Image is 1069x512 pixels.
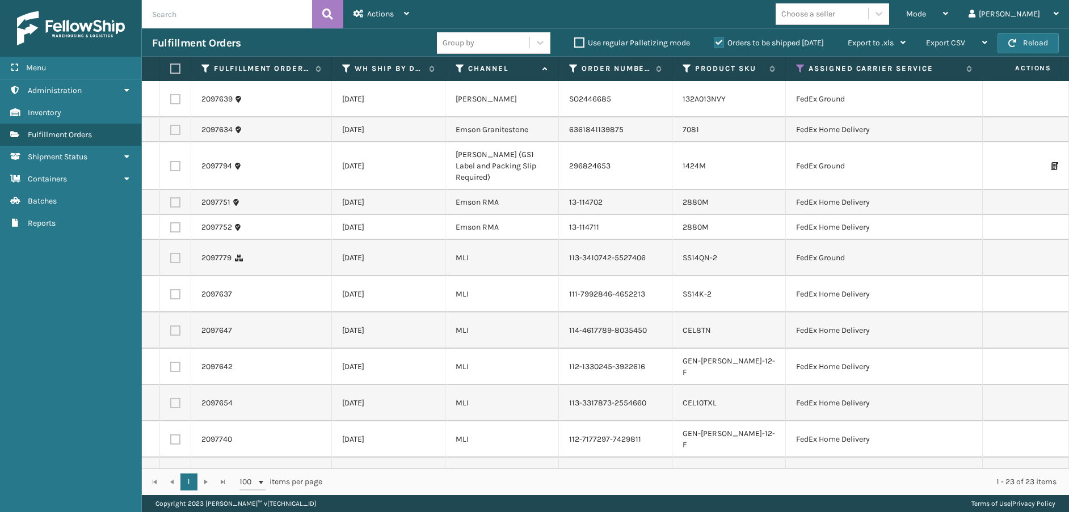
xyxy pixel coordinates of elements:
span: Mode [906,9,926,19]
span: Menu [26,63,46,73]
td: 112-1330245-3922616 [559,349,672,385]
td: [PERSON_NAME] [445,81,559,117]
td: 114-4617789-8035450 [559,312,672,349]
td: [DATE] [332,142,445,190]
span: Batches [28,196,57,206]
td: MLI [445,421,559,458]
a: 2097794 [201,160,232,172]
td: [DATE] [332,276,445,312]
a: 2097642 [201,361,233,373]
a: SS14K-2 [683,289,712,299]
td: MLI [445,458,559,494]
td: Emson RMA [445,215,559,240]
td: [DATE] [332,240,445,276]
span: items per page [239,473,322,490]
a: 2097654 [201,397,233,409]
div: Choose a seller [781,8,835,20]
td: [DATE] [332,81,445,117]
td: MLI [445,385,559,421]
td: 112-7177297-7429811 [559,421,672,458]
a: Terms of Use [971,500,1011,507]
img: logo [17,11,125,45]
span: Export CSV [926,38,965,48]
a: 2097752 [201,222,232,233]
td: [DATE] [332,117,445,142]
a: 2097751 [201,197,230,208]
td: FedEx Home Delivery [786,117,983,142]
td: [DATE] [332,385,445,421]
span: Actions [367,9,394,19]
td: MLI [445,240,559,276]
a: SS14QN-2 [683,253,717,263]
td: FedEx Ground [786,142,983,190]
a: GEN-[PERSON_NAME]-12-F [683,356,775,377]
label: Use regular Palletizing mode [574,38,690,48]
label: Assigned Carrier Service [809,64,961,74]
a: 2097647 [201,325,232,336]
a: CEL8TN [683,325,711,335]
a: CEL10TXL [683,398,717,408]
td: [DATE] [332,349,445,385]
label: Channel [468,64,537,74]
td: 6361841139875 [559,117,672,142]
td: FedEx Home Delivery [786,215,983,240]
a: GEN-[PERSON_NAME]-12-F [683,429,775,450]
td: SO2446685 [559,81,672,117]
span: Reports [28,218,56,228]
td: 13-114702 [559,190,672,215]
a: 2097637 [201,289,232,300]
td: 113-3410742-5527406 [559,240,672,276]
div: 1 - 23 of 23 items [338,476,1057,488]
label: WH Ship By Date [355,64,423,74]
span: 100 [239,476,256,488]
p: Copyright 2023 [PERSON_NAME]™ v [TECHNICAL_ID] [155,495,316,512]
td: 296824653 [559,142,672,190]
span: Actions [979,59,1058,78]
a: 2880M [683,197,709,207]
label: Product SKU [695,64,764,74]
label: Order Number [582,64,650,74]
a: 2097639 [201,94,233,105]
td: [DATE] [332,215,445,240]
td: [DATE] [332,190,445,215]
h3: Fulfillment Orders [152,36,241,50]
td: 13-114711 [559,215,672,240]
span: Administration [28,86,82,95]
span: Inventory [28,108,61,117]
i: Print Packing Slip [1051,162,1058,170]
a: 7081 [683,125,699,134]
td: FedEx Home Delivery [786,312,983,349]
td: FedEx Ground [786,81,983,117]
td: FedEx Home Delivery [786,276,983,312]
a: 2097779 [201,252,232,264]
td: [DATE] [332,458,445,494]
div: | [971,495,1055,512]
td: [DATE] [332,312,445,349]
td: Emson RMA [445,190,559,215]
td: 113-3317873-2554660 [559,385,672,421]
span: Shipment Status [28,152,87,162]
td: MLI [445,312,559,349]
td: [PERSON_NAME] (GS1 Label and Packing Slip Required) [445,142,559,190]
td: Emson Granitestone [445,117,559,142]
td: MLI [445,349,559,385]
a: 1424M [683,161,706,171]
td: 111-7992846-4652213 [559,276,672,312]
td: FedEx Ground [786,240,983,276]
span: Export to .xls [848,38,894,48]
label: Fulfillment Order Id [214,64,310,74]
a: 1 [180,473,197,490]
td: 113-0398455-7425008 [559,458,672,494]
td: MLI [445,276,559,312]
button: Reload [998,33,1059,53]
span: Containers [28,174,67,184]
a: 2880M [683,222,709,232]
a: 2097740 [201,434,232,445]
span: Fulfillment Orders [28,130,92,139]
a: 2097634 [201,124,233,136]
td: FedEx Home Delivery [786,385,983,421]
td: FedEx Home Delivery [786,190,983,215]
a: Privacy Policy [1012,500,1055,507]
td: [DATE] [332,421,445,458]
td: FedEx Home Delivery [786,349,983,385]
